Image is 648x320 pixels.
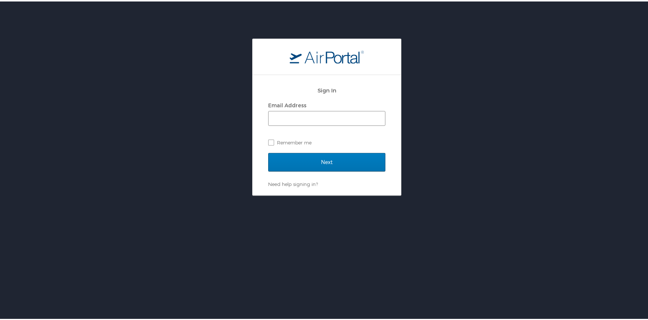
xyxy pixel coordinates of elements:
label: Email Address [268,101,306,107]
input: Next [268,151,385,170]
label: Remember me [268,135,385,147]
img: logo [290,49,364,62]
h2: Sign In [268,85,385,93]
a: Need help signing in? [268,180,318,186]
